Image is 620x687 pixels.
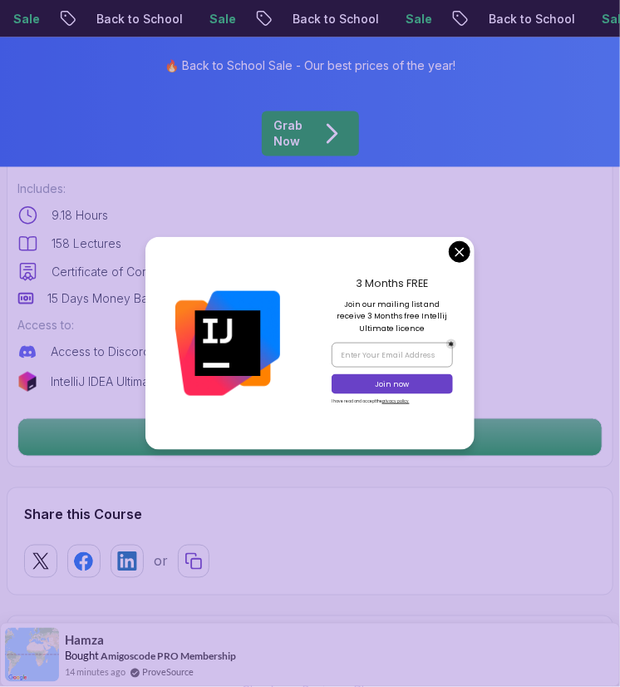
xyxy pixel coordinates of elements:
p: Access to: [17,317,603,334]
p: Grab Now [274,117,304,151]
p: 15 Days Money Back Guaranteed [47,290,229,307]
a: ProveSource [142,665,194,680]
p: Certificate of Completion [52,264,189,280]
p: 9.18 Hours [52,207,108,224]
p: Includes: [17,180,603,197]
p: 158 Lectures [52,235,121,252]
button: Upgrade Now [17,418,603,457]
span: 14 minutes ago [65,665,125,680]
p: IntelliJ IDEA Ultimate [51,373,160,390]
img: provesource social proof notification image [5,628,59,682]
p: Back to School [279,11,392,27]
p: Upgrade Now [18,419,602,456]
a: Amigoscode PRO Membership [101,650,236,663]
p: Back to School [83,11,196,27]
p: Sale [392,11,445,27]
p: 🔥 Back to School Sale - Our best prices of the year! [165,57,455,74]
p: or [154,551,168,571]
p: Sale [196,11,249,27]
p: Back to School [475,11,588,27]
span: Hamza [65,634,104,648]
p: Access to Discord Group [51,343,189,360]
span: Bought [65,650,99,663]
h2: Share this Course [24,505,596,525]
img: jetbrains logo [17,372,37,392]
